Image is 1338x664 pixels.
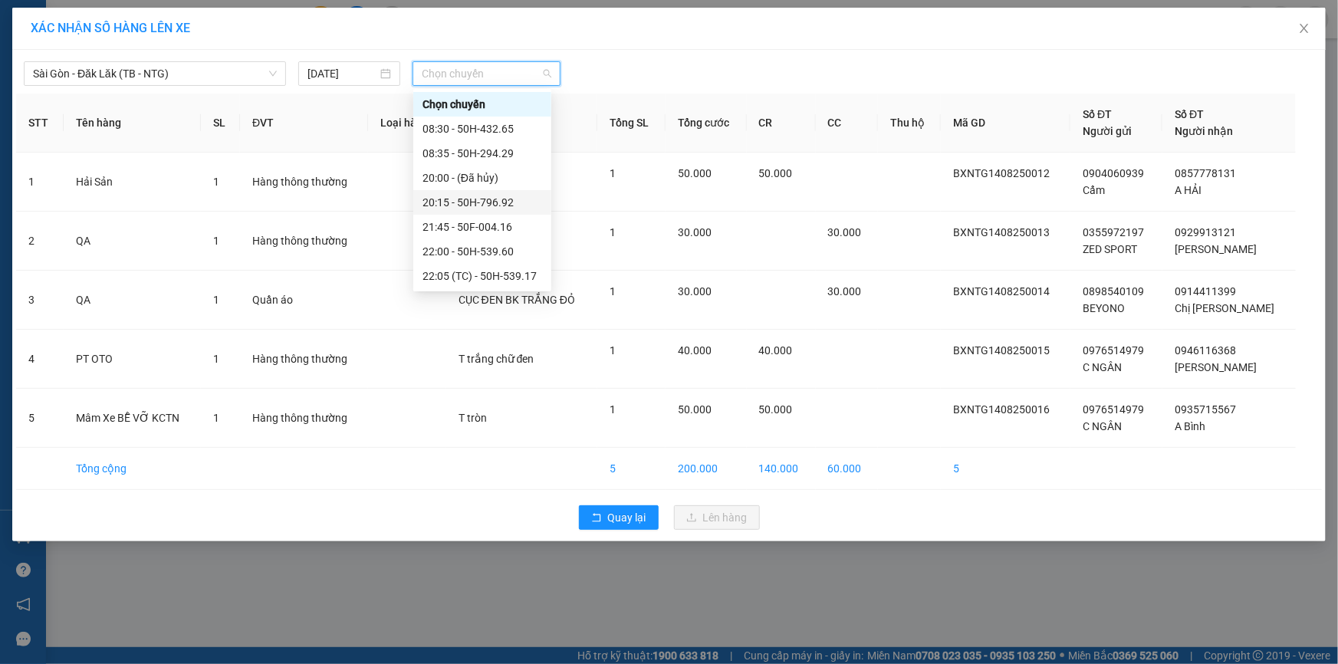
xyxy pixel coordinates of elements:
[240,153,368,212] td: Hàng thông thường
[97,88,186,101] span: 18:19:10 [DATE]
[422,96,542,113] div: Chọn chuyến
[240,94,368,153] th: ĐVT
[953,403,1050,416] span: BXNTG1408250016
[759,167,793,179] span: 50.000
[459,353,534,365] span: T trắng chữ đen
[674,505,760,530] button: uploadLên hàng
[31,21,190,35] span: XÁC NHẬN SỐ HÀNG LÊN XE
[1083,108,1112,120] span: Số ĐT
[1175,285,1236,297] span: 0914411399
[610,344,616,357] span: 1
[597,448,666,490] td: 5
[1175,243,1257,255] span: [PERSON_NAME]
[953,285,1050,297] span: BXNTG1408250014
[953,226,1050,238] span: BXNTG1408250013
[64,153,201,212] td: Hải Sản
[64,448,201,490] td: Tổng cộng
[1083,344,1144,357] span: 0976514979
[213,294,219,306] span: 1
[678,167,712,179] span: 50.000
[422,120,542,137] div: 08:30 - 50H-432.65
[64,94,201,153] th: Tên hàng
[678,344,712,357] span: 40.000
[678,285,712,297] span: 30.000
[422,268,542,284] div: 22:05 (TC) - 50H-539.17
[307,65,377,82] input: 14/08/2025
[941,94,1070,153] th: Mã GD
[83,8,216,41] span: Gửi:
[240,271,368,330] td: Quần áo
[1175,167,1236,179] span: 0857778131
[1083,361,1122,373] span: C NGÂN
[422,194,542,211] div: 20:15 - 50H-796.92
[1083,125,1132,137] span: Người gửi
[459,294,575,306] span: CỤC ĐEN BK TRẮNG ĐỎ
[422,145,542,162] div: 08:35 - 50H-294.29
[1298,22,1310,35] span: close
[610,167,616,179] span: 1
[1083,184,1105,196] span: Cẩm
[201,94,240,153] th: SL
[1175,302,1274,314] span: Chị [PERSON_NAME]
[213,235,219,247] span: 1
[83,74,222,101] span: 46138_myhao.tienoanh - In:
[608,509,646,526] span: Quay lại
[16,153,64,212] td: 1
[422,219,542,235] div: 21:45 - 50F-004.16
[1083,285,1144,297] span: 0898540109
[16,330,64,389] td: 4
[828,285,862,297] span: 30.000
[610,403,616,416] span: 1
[1175,125,1233,137] span: Người nhận
[1175,420,1205,432] span: A Bình
[579,505,659,530] button: rollbackQuay lại
[1083,420,1122,432] span: C NGÂN
[953,344,1050,357] span: BXNTG1408250015
[678,403,712,416] span: 50.000
[591,512,602,524] span: rollback
[213,412,219,424] span: 1
[1283,8,1326,51] button: Close
[64,330,201,389] td: PT OTO
[1175,403,1236,416] span: 0935715567
[213,176,219,188] span: 1
[666,94,747,153] th: Tổng cước
[459,412,487,424] span: T tròn
[422,169,542,186] div: 20:00 - (Đã hủy)
[413,92,551,117] div: Chọn chuyến
[941,448,1070,490] td: 5
[1175,361,1257,373] span: [PERSON_NAME]
[678,226,712,238] span: 30.000
[30,110,197,193] strong: Nhận:
[1175,184,1202,196] span: A HẢI
[878,94,941,153] th: Thu hộ
[828,226,862,238] span: 30.000
[240,330,368,389] td: Hàng thông thường
[1175,226,1236,238] span: 0929913121
[1083,243,1137,255] span: ZED SPORT
[1175,108,1204,120] span: Số ĐT
[83,61,222,101] span: BXNTG1408250016 -
[759,344,793,357] span: 40.000
[747,448,816,490] td: 140.000
[597,94,666,153] th: Tổng SL
[422,62,551,85] span: Chọn chuyến
[1175,344,1236,357] span: 0946116368
[422,243,542,260] div: 22:00 - 50H-539.60
[64,389,201,448] td: Mâm Xe BỄ VỠ KCTN
[610,285,616,297] span: 1
[1083,403,1144,416] span: 0976514979
[64,271,201,330] td: QA
[368,94,446,153] th: Loại hàng
[64,212,201,271] td: QA
[16,389,64,448] td: 5
[240,389,368,448] td: Hàng thông thường
[16,94,64,153] th: STT
[666,448,747,490] td: 200.000
[747,94,816,153] th: CR
[610,226,616,238] span: 1
[816,94,878,153] th: CC
[213,353,219,365] span: 1
[83,8,216,41] span: Kho 47 - Bến Xe Ngã Tư Ga
[83,44,209,58] span: C NGÂN - 0976514979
